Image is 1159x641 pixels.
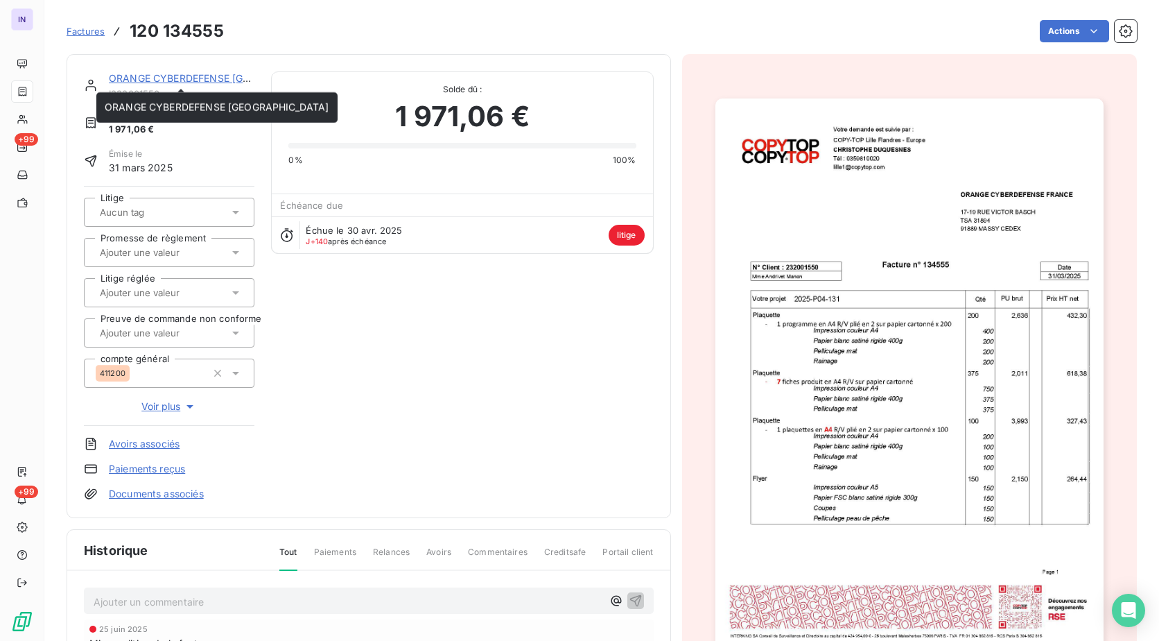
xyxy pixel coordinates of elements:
a: Factures [67,24,105,38]
span: Paiements [314,546,356,570]
span: 411200 [100,369,125,377]
span: 1 971,06 € [395,96,530,137]
button: Voir plus [84,399,254,414]
span: 100% [613,154,636,166]
span: 25 juin 2025 [99,625,148,633]
span: Portail client [602,546,653,570]
span: +99 [15,486,38,498]
span: Factures [67,26,105,37]
span: +99 [15,133,38,146]
span: Commentaires [468,546,528,570]
span: Creditsafe [544,546,586,570]
span: après échéance [306,237,386,246]
div: Open Intercom Messenger [1112,594,1145,627]
input: Ajouter une valeur [98,327,238,339]
span: 0% [288,154,302,166]
span: Émise le [109,148,173,160]
input: Ajouter une valeur [98,287,238,299]
a: Documents associés [109,487,204,501]
span: Relances [373,546,410,570]
a: Paiements reçus [109,462,185,476]
span: Échéance due [280,200,343,211]
img: Logo LeanPay [11,610,33,633]
span: 1 971,06 € [109,123,166,137]
span: I232001550 [109,88,254,99]
span: J+140 [306,237,328,246]
a: ORANGE CYBERDEFENSE [GEOGRAPHIC_DATA] [109,72,333,84]
span: 31 mars 2025 [109,160,173,175]
input: Ajouter une valeur [98,246,238,259]
span: Tout [279,546,297,571]
h3: 120 134555 [130,19,224,44]
span: Solde dû : [288,83,636,96]
button: Actions [1040,20,1109,42]
input: Aucun tag [98,206,182,219]
span: ORANGE CYBERDEFENSE [GEOGRAPHIC_DATA] [105,101,329,113]
span: Historique [84,541,148,560]
span: Voir plus [141,400,197,413]
div: IN [11,8,33,31]
span: Échue le 30 avr. 2025 [306,225,402,236]
span: litige [609,225,645,246]
span: Avoirs [426,546,451,570]
a: Avoirs associés [109,437,180,451]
